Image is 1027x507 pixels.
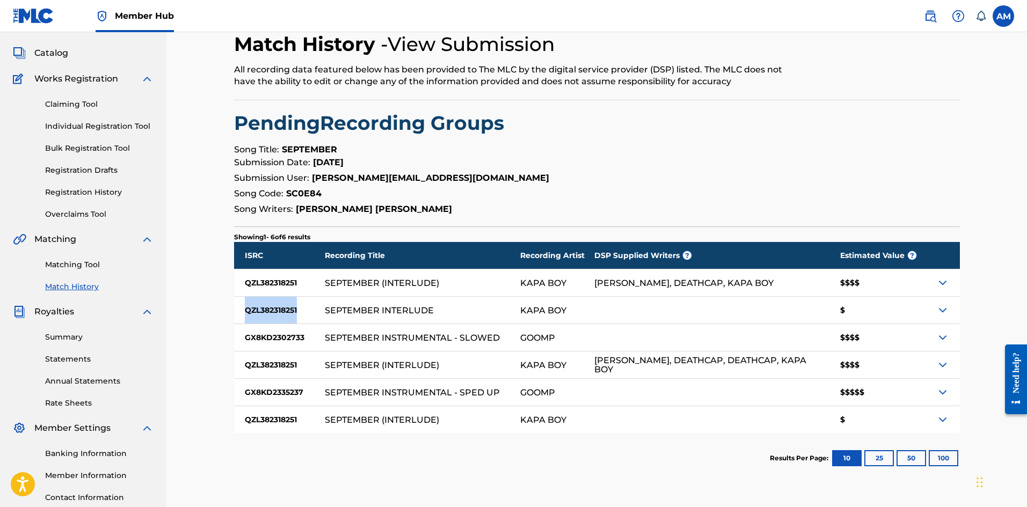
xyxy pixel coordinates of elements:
[936,413,949,426] img: Expand Icon
[975,11,986,21] div: Notifications
[234,157,310,167] span: Submission Date:
[313,157,344,167] strong: [DATE]
[997,336,1027,423] iframe: Resource Center
[45,121,154,132] a: Individual Registration Tool
[45,143,154,154] a: Bulk Registration Tool
[234,406,325,433] div: QZL382318251
[936,276,949,289] img: Expand Icon
[234,297,325,324] div: QZL382318251
[282,144,337,155] strong: SEPTEMBER
[141,422,154,435] img: expand
[520,388,555,397] div: GOOMP
[45,165,154,176] a: Registration Drafts
[45,492,154,503] a: Contact Information
[829,324,927,351] div: $$$$
[829,242,927,269] div: Estimated Value
[286,188,322,199] strong: SC0E84
[234,188,283,199] span: Song Code:
[864,450,894,466] button: 25
[520,333,555,342] div: GOOMP
[234,144,279,155] span: Song Title:
[952,10,965,23] img: help
[13,233,26,246] img: Matching
[920,5,941,27] a: Public Search
[234,173,309,183] span: Submission User:
[520,361,566,370] div: KAPA BOY
[594,242,829,269] div: DSP Supplied Writers
[234,64,793,87] div: All recording data featured below has been provided to The MLC by the digital service provider (D...
[13,422,26,435] img: Member Settings
[13,21,78,34] a: SummarySummary
[924,10,937,23] img: search
[977,466,983,498] div: Drag
[829,269,927,296] div: $$$$
[594,278,774,288] div: [PERSON_NAME], DEATHCAP, KAPA BOY
[13,8,54,24] img: MLC Logo
[234,111,960,135] h2: Pending Recording Groups
[325,388,500,397] div: SEPTEMBER INSTRUMENTAL - SPED UP
[34,305,74,318] span: Royalties
[770,453,831,463] p: Results Per Page:
[45,209,154,220] a: Overclaims Tool
[45,99,154,110] a: Claiming Tool
[45,259,154,270] a: Matching Tool
[141,305,154,318] img: expand
[45,354,154,365] a: Statements
[829,379,927,406] div: $$$$$
[381,32,555,56] h4: - View Submission
[312,173,549,183] strong: [PERSON_NAME][EMAIL_ADDRESS][DOMAIN_NAME]
[325,306,434,315] div: SEPTEMBER INTERLUDE
[936,358,949,371] img: Expand Icon
[832,450,862,466] button: 10
[936,304,949,317] img: Expand Icon
[325,415,439,424] div: SEPTEMBER (INTERLUDE)
[325,333,500,342] div: SEPTEMBER INSTRUMENTAL - SLOWED
[234,32,381,56] h2: Match History
[829,297,927,324] div: $
[929,450,958,466] button: 100
[13,47,68,60] a: CatalogCatalog
[325,242,520,269] div: Recording Title
[683,251,691,260] span: ?
[45,332,154,343] a: Summary
[13,47,26,60] img: Catalog
[296,204,452,214] strong: [PERSON_NAME] [PERSON_NAME]
[234,242,325,269] div: ISRC
[141,233,154,246] img: expand
[34,47,68,60] span: Catalog
[234,204,293,214] span: Song Writers:
[325,361,439,370] div: SEPTEMBER (INTERLUDE)
[234,379,325,406] div: GX8KD2335237
[234,232,310,242] p: Showing 1 - 6 of 6 results
[141,72,154,85] img: expand
[115,10,174,22] span: Member Hub
[234,351,325,378] div: QZL382318251
[520,415,566,424] div: KAPA BOY
[13,72,27,85] img: Works Registration
[13,305,26,318] img: Royalties
[45,470,154,481] a: Member Information
[829,351,927,378] div: $$$$
[936,331,949,344] img: Expand Icon
[34,233,76,246] span: Matching
[520,306,566,315] div: KAPA BOY
[993,5,1014,27] div: User Menu
[34,422,111,435] span: Member Settings
[936,386,949,399] img: Expand Icon
[897,450,926,466] button: 50
[45,281,154,292] a: Match History
[829,406,927,433] div: $
[45,376,154,387] a: Annual Statements
[520,242,594,269] div: Recording Artist
[45,398,154,409] a: Rate Sheets
[234,269,325,296] div: QZL382318251
[45,187,154,198] a: Registration History
[325,278,439,288] div: SEPTEMBER (INTERLUDE)
[973,455,1027,507] iframe: Chat Widget
[34,72,118,85] span: Works Registration
[594,356,809,374] div: [PERSON_NAME], DEATHCAP, DEATHCAP, KAPA BOY
[96,10,108,23] img: Top Rightsholder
